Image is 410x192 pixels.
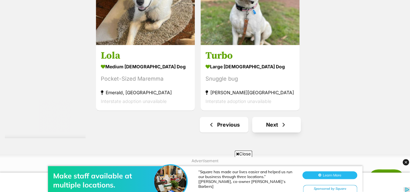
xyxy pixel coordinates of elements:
[101,88,190,97] strong: Emerald, [GEOGRAPHIC_DATA]
[205,88,295,97] strong: [PERSON_NAME][GEOGRAPHIC_DATA]
[201,45,299,110] a: Turbo large [DEMOGRAPHIC_DATA] Dog Snuggle bug [PERSON_NAME][GEOGRAPHIC_DATA] Interstate adoption...
[235,151,252,157] span: Close
[95,117,405,132] nav: Pagination
[53,18,157,36] div: Make staff available at multiple locations.
[205,62,295,71] strong: large [DEMOGRAPHIC_DATA] Dog
[154,12,187,44] img: Make staff available at multiple locations.
[101,74,190,83] div: Pocket-Sized Maremma
[200,117,248,132] a: Previous page
[205,50,295,62] h3: Turbo
[198,16,296,36] div: “Square has made our lives easier and helped us run our business through three locations.” [[PERS...
[205,98,271,104] span: Interstate adoption unavailable
[252,117,301,132] a: Next page
[101,50,190,62] h3: Lola
[205,74,295,83] div: Snuggle bug
[96,45,195,110] a: Lola medium [DEMOGRAPHIC_DATA] Dog Pocket-Sized Maremma Emerald, [GEOGRAPHIC_DATA] Interstate ado...
[302,18,357,26] button: Learn More
[403,159,409,165] img: close_dark_3x.png
[101,98,167,104] span: Interstate adoption unavailable
[303,32,357,40] div: Sponsored by Square
[101,62,190,71] strong: medium [DEMOGRAPHIC_DATA] Dog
